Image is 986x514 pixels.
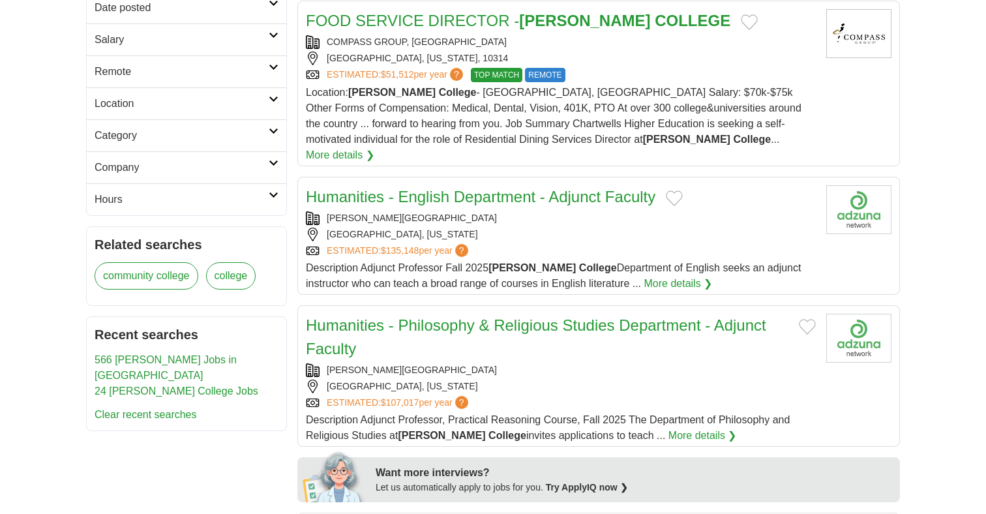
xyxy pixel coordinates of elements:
[95,354,237,381] a: 566 [PERSON_NAME] Jobs in [GEOGRAPHIC_DATA]
[95,64,269,80] h2: Remote
[303,450,366,502] img: apply-iq-scientist.png
[488,430,526,441] strong: College
[546,482,628,492] a: Try ApplyIQ now ❯
[87,151,286,183] a: Company
[206,262,256,290] a: college
[87,183,286,215] a: Hours
[95,160,269,175] h2: Company
[644,276,713,292] a: More details ❯
[643,134,730,145] strong: [PERSON_NAME]
[95,128,269,144] h2: Category
[471,68,522,82] span: TOP MATCH
[376,465,892,481] div: Want more interviews?
[95,409,197,420] a: Clear recent searches
[95,262,198,290] a: community college
[799,319,816,335] button: Add to favorite jobs
[666,190,683,206] button: Add to favorite jobs
[87,55,286,87] a: Remote
[327,396,471,410] a: ESTIMATED:$107,017per year?
[327,37,507,47] a: COMPASS GROUP, [GEOGRAPHIC_DATA]
[826,185,891,234] img: Wagner College logo
[519,12,650,29] strong: [PERSON_NAME]
[668,428,737,444] a: More details ❯
[87,119,286,151] a: Category
[327,213,497,223] a: [PERSON_NAME][GEOGRAPHIC_DATA]
[306,52,816,65] div: [GEOGRAPHIC_DATA], [US_STATE], 10314
[381,245,419,256] span: $135,148
[450,68,463,81] span: ?
[95,32,269,48] h2: Salary
[488,262,576,273] strong: [PERSON_NAME]
[306,414,790,441] span: Description Adjunct Professor, Practical Reasoning Course, Fall 2025 The Department of Philosophy...
[525,68,565,82] span: REMOTE
[398,430,485,441] strong: [PERSON_NAME]
[327,68,466,82] a: ESTIMATED:$51,512per year?
[306,316,766,357] a: Humanities - Philosophy & Religious Studies Department - Adjunct Faculty
[455,244,468,257] span: ?
[306,228,816,241] div: [GEOGRAPHIC_DATA], [US_STATE]
[87,23,286,55] a: Salary
[376,481,892,494] div: Let us automatically apply to jobs for you.
[87,87,286,119] a: Location
[381,397,419,408] span: $107,017
[95,192,269,207] h2: Hours
[95,235,278,254] h2: Related searches
[455,396,468,409] span: ?
[348,87,436,98] strong: [PERSON_NAME]
[733,134,771,145] strong: College
[306,147,374,163] a: More details ❯
[327,365,497,375] a: [PERSON_NAME][GEOGRAPHIC_DATA]
[306,12,730,29] a: FOOD SERVICE DIRECTOR -[PERSON_NAME] COLLEGE
[95,96,269,112] h2: Location
[655,12,730,29] strong: COLLEGE
[381,69,414,80] span: $51,512
[579,262,617,273] strong: College
[327,244,471,258] a: ESTIMATED:$135,148per year?
[826,314,891,363] img: Wagner College logo
[95,385,258,397] a: 24 [PERSON_NAME] College Jobs
[306,87,801,145] span: Location: - [GEOGRAPHIC_DATA], [GEOGRAPHIC_DATA] Salary: $70k-$75k Other Forms of Compensation: M...
[306,262,801,289] span: Description Adjunct Professor Fall 2025 Department of English seeks an adjunct instructor who can...
[306,188,655,205] a: Humanities - English Department - Adjunct Faculty
[741,14,758,30] button: Add to favorite jobs
[826,9,891,58] img: Compass Group, North America logo
[439,87,477,98] strong: College
[306,380,816,393] div: [GEOGRAPHIC_DATA], [US_STATE]
[95,325,278,344] h2: Recent searches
